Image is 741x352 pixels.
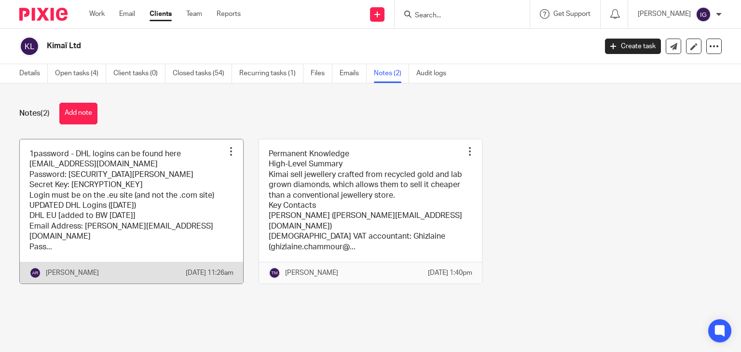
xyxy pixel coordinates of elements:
span: (2) [41,109,50,117]
a: Audit logs [416,64,453,83]
p: [PERSON_NAME] [285,268,338,278]
h1: Notes [19,108,50,119]
a: Clients [150,9,172,19]
img: svg%3E [29,267,41,279]
a: Reports [217,9,241,19]
span: Get Support [553,11,590,17]
p: [PERSON_NAME] [638,9,691,19]
a: Client tasks (0) [113,64,165,83]
img: Pixie [19,8,68,21]
a: Email [119,9,135,19]
input: Search [414,12,501,20]
a: Open tasks (4) [55,64,106,83]
a: Emails [340,64,367,83]
a: Details [19,64,48,83]
img: svg%3E [696,7,711,22]
a: Create task [605,39,661,54]
a: Work [89,9,105,19]
a: Recurring tasks (1) [239,64,303,83]
a: Closed tasks (54) [173,64,232,83]
img: svg%3E [19,36,40,56]
img: svg%3E [269,267,280,279]
a: Notes (2) [374,64,409,83]
button: Add note [59,103,97,124]
p: [DATE] 1:40pm [428,268,472,278]
a: Team [186,9,202,19]
p: [DATE] 11:26am [186,268,233,278]
p: [PERSON_NAME] [46,268,99,278]
h2: Kimaï Ltd [47,41,482,51]
a: Files [311,64,332,83]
